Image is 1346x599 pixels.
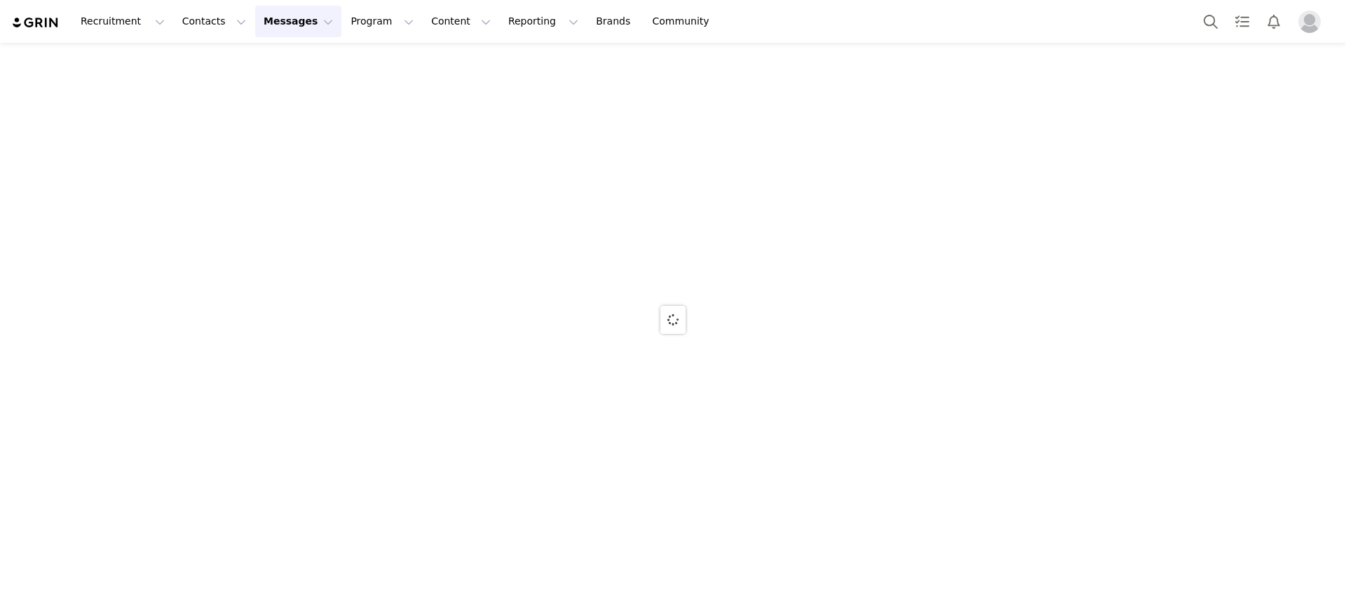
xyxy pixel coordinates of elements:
a: Community [644,6,724,37]
button: Notifications [1258,6,1289,37]
button: Content [423,6,499,37]
button: Search [1195,6,1226,37]
a: Brands [587,6,643,37]
img: grin logo [11,16,60,29]
button: Profile [1290,11,1335,33]
button: Program [342,6,422,37]
button: Recruitment [72,6,173,37]
a: Tasks [1227,6,1258,37]
button: Reporting [500,6,587,37]
button: Contacts [174,6,254,37]
img: placeholder-profile.jpg [1298,11,1321,33]
button: Messages [255,6,341,37]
